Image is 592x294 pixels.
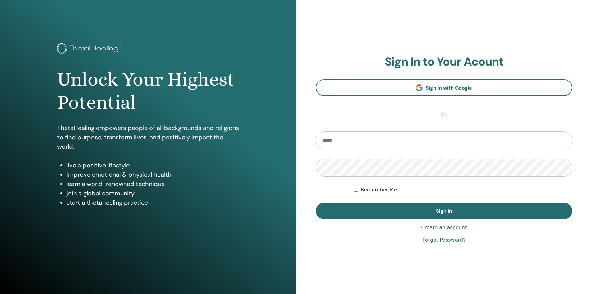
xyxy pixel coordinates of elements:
[67,179,239,189] li: learn a world-renowned technique
[67,170,239,179] li: improve emotional & physical health
[316,55,573,69] h2: Sign In to Your Acount
[360,186,397,194] label: Remember Me
[316,203,573,219] button: Sign In
[316,79,573,96] a: Sign In with Google
[436,208,452,214] span: Sign In
[421,224,467,231] a: Create an account
[67,198,239,207] li: start a thetahealing practice
[57,123,239,151] p: ThetaHealing empowers people of all backgrounds and religions to find purpose, transform lives, a...
[422,236,466,244] a: Forgot Password?
[57,68,239,114] h1: Unlock Your Highest Potential
[438,111,451,118] span: or
[354,186,572,194] div: Keep me authenticated indefinitely or until I manually logout
[67,161,239,170] li: live a positive lifestyle
[426,85,472,91] span: Sign In with Google
[67,189,239,198] li: join a global community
